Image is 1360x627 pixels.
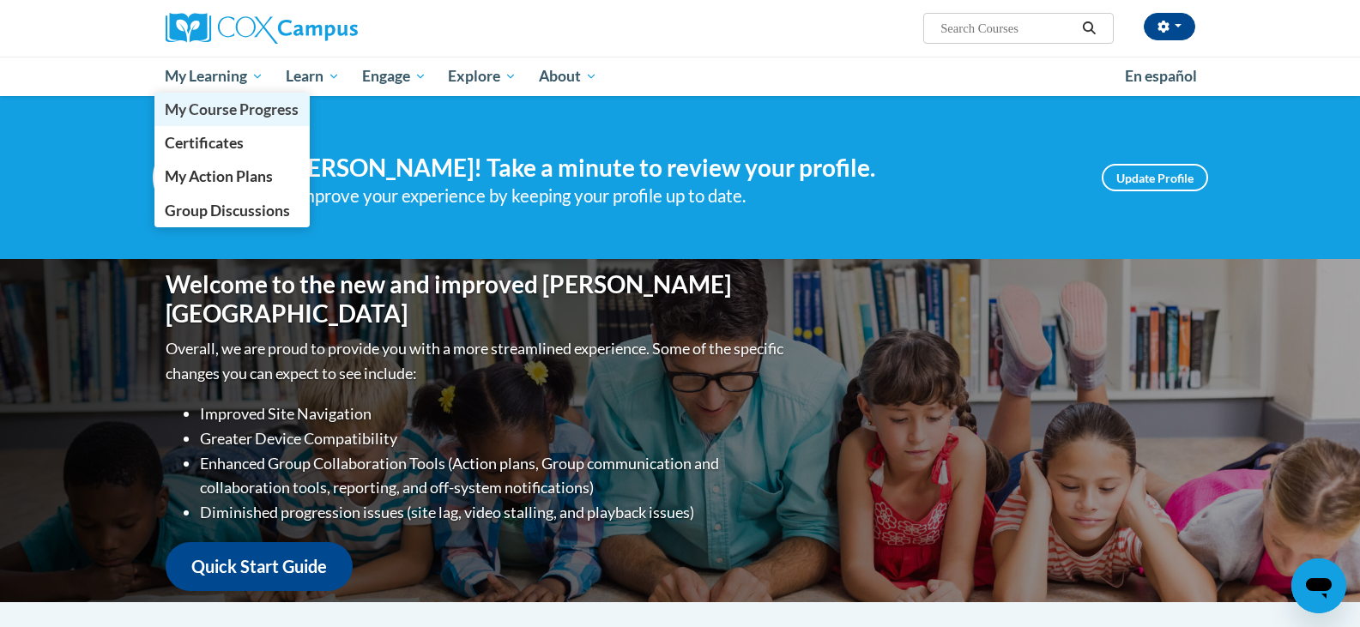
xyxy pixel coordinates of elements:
a: Update Profile [1102,164,1208,191]
div: Main menu [140,57,1221,96]
a: Group Discussions [154,194,311,227]
a: My Action Plans [154,160,311,193]
iframe: Button to launch messaging window [1291,558,1346,613]
a: Certificates [154,126,311,160]
li: Diminished progression issues (site lag, video stalling, and playback issues) [200,500,788,525]
li: Improved Site Navigation [200,401,788,426]
button: Search [1076,18,1102,39]
p: Overall, we are proud to provide you with a more streamlined experience. Some of the specific cha... [166,336,788,386]
a: Quick Start Guide [166,542,353,591]
a: Engage [351,57,438,96]
div: Help improve your experience by keeping your profile up to date. [256,182,1076,210]
span: My Learning [165,66,263,87]
button: Account Settings [1144,13,1195,40]
span: About [539,66,597,87]
span: Engage [362,66,426,87]
span: Explore [448,66,517,87]
img: Profile Image [153,139,230,216]
input: Search Courses [939,18,1076,39]
img: Cox Campus [166,13,358,44]
li: Greater Device Compatibility [200,426,788,451]
h1: Welcome to the new and improved [PERSON_NAME][GEOGRAPHIC_DATA] [166,270,788,328]
span: My Course Progress [165,100,299,118]
a: My Learning [154,57,275,96]
span: My Action Plans [165,167,273,185]
a: About [528,57,608,96]
span: Group Discussions [165,202,290,220]
span: Learn [286,66,340,87]
a: Explore [437,57,528,96]
h4: Hi [PERSON_NAME]! Take a minute to review your profile. [256,154,1076,183]
a: Learn [275,57,351,96]
a: En español [1114,58,1208,94]
a: My Course Progress [154,93,311,126]
a: Cox Campus [166,13,492,44]
li: Enhanced Group Collaboration Tools (Action plans, Group communication and collaboration tools, re... [200,451,788,501]
span: Certificates [165,134,244,152]
span: En español [1125,67,1197,85]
